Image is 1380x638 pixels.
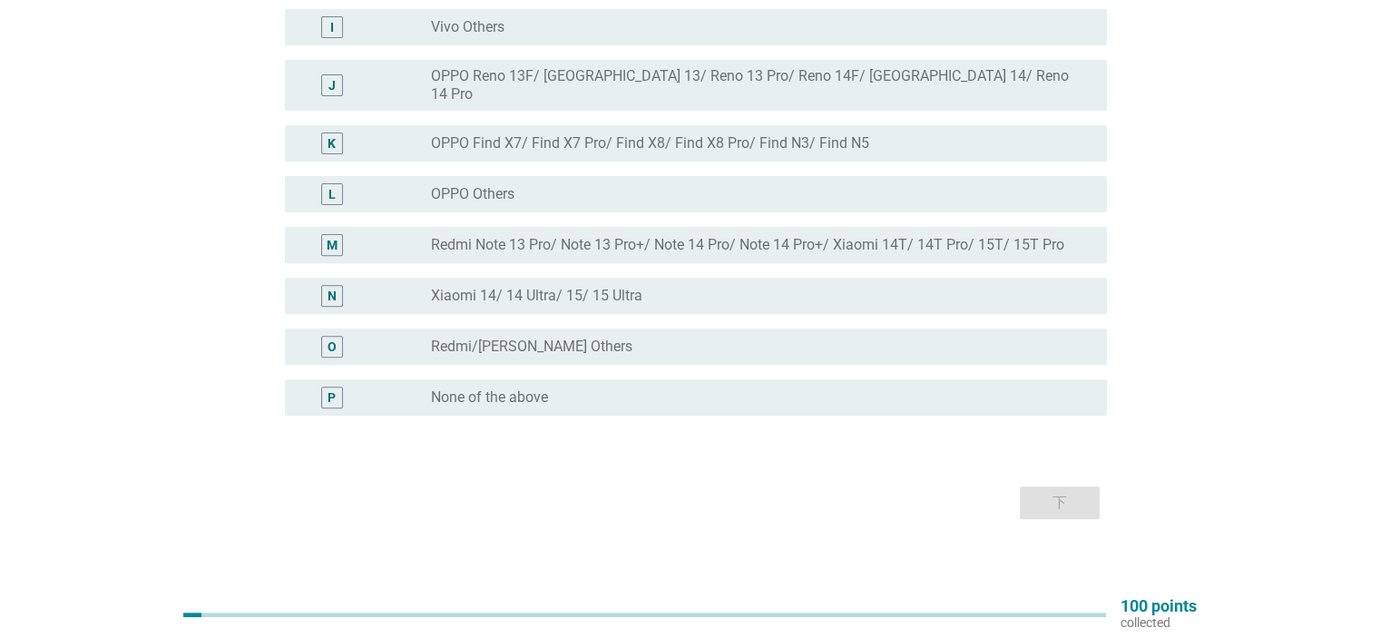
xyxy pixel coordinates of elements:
[431,236,1064,254] label: Redmi Note 13 Pro/ Note 13 Pro+/ Note 14 Pro/ Note 14 Pro+/ Xiaomi 14T/ 14T Pro/ 15T/ 15T Pro
[1121,598,1197,614] p: 100 points
[330,18,334,37] div: I
[431,338,632,356] label: Redmi/[PERSON_NAME] Others
[431,18,504,36] label: Vivo Others
[431,185,514,203] label: OPPO Others
[328,388,336,407] div: P
[431,134,869,152] label: OPPO Find X7/ Find X7 Pro/ Find X8/ Find X8 Pro/ Find N3/ Find N5
[327,236,338,255] div: M
[328,287,337,306] div: N
[328,76,336,95] div: J
[328,185,336,204] div: L
[431,67,1077,103] label: OPPO Reno 13F/ [GEOGRAPHIC_DATA] 13/ Reno 13 Pro/ Reno 14F/ [GEOGRAPHIC_DATA] 14/ Reno 14 Pro
[1121,614,1197,631] p: collected
[431,388,548,407] label: None of the above
[431,287,642,305] label: Xiaomi 14/ 14 Ultra/ 15/ 15 Ultra
[328,338,337,357] div: O
[328,134,336,153] div: K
